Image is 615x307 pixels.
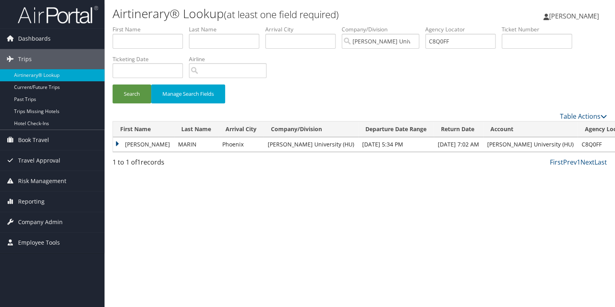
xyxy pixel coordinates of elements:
a: Prev [563,158,577,167]
td: [DATE] 5:34 PM [358,137,434,152]
td: Phoenix [218,137,264,152]
th: Last Name: activate to sort column ascending [174,122,218,137]
td: [PERSON_NAME] [113,137,174,152]
a: Table Actions [560,112,607,121]
th: Company/Division [264,122,358,137]
label: First Name [113,25,189,33]
span: [PERSON_NAME] [549,12,599,21]
a: First [550,158,563,167]
th: Return Date: activate to sort column ascending [434,122,483,137]
td: MARIN [174,137,218,152]
th: Account: activate to sort column ascending [483,122,578,137]
label: Company/Division [342,25,425,33]
th: Arrival City: activate to sort column ascending [218,122,264,137]
img: airportal-logo.png [18,5,98,24]
label: Last Name [189,25,265,33]
td: [PERSON_NAME] University (HU) [264,137,358,152]
span: Reporting [18,192,45,212]
span: Employee Tools [18,233,60,253]
span: Trips [18,49,32,69]
h1: Airtinerary® Lookup [113,5,442,22]
small: (at least one field required) [224,8,339,21]
th: Departure Date Range: activate to sort column ascending [358,122,434,137]
a: [PERSON_NAME] [543,4,607,28]
button: Manage Search Fields [151,84,225,103]
span: Company Admin [18,212,63,232]
label: Ticket Number [502,25,578,33]
a: Last [594,158,607,167]
span: Travel Approval [18,150,60,171]
label: Airline [189,55,273,63]
td: [PERSON_NAME] University (HU) [483,137,578,152]
span: Book Travel [18,130,49,150]
span: 1 [137,158,141,167]
label: Ticketing Date [113,55,189,63]
th: First Name: activate to sort column ascending [113,122,174,137]
td: [DATE] 7:02 AM [434,137,483,152]
a: 1 [577,158,580,167]
a: Next [580,158,594,167]
label: Agency Locator [425,25,502,33]
label: Arrival City [265,25,342,33]
span: Risk Management [18,171,66,191]
span: Dashboards [18,29,51,49]
button: Search [113,84,151,103]
div: 1 to 1 of records [113,157,227,171]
